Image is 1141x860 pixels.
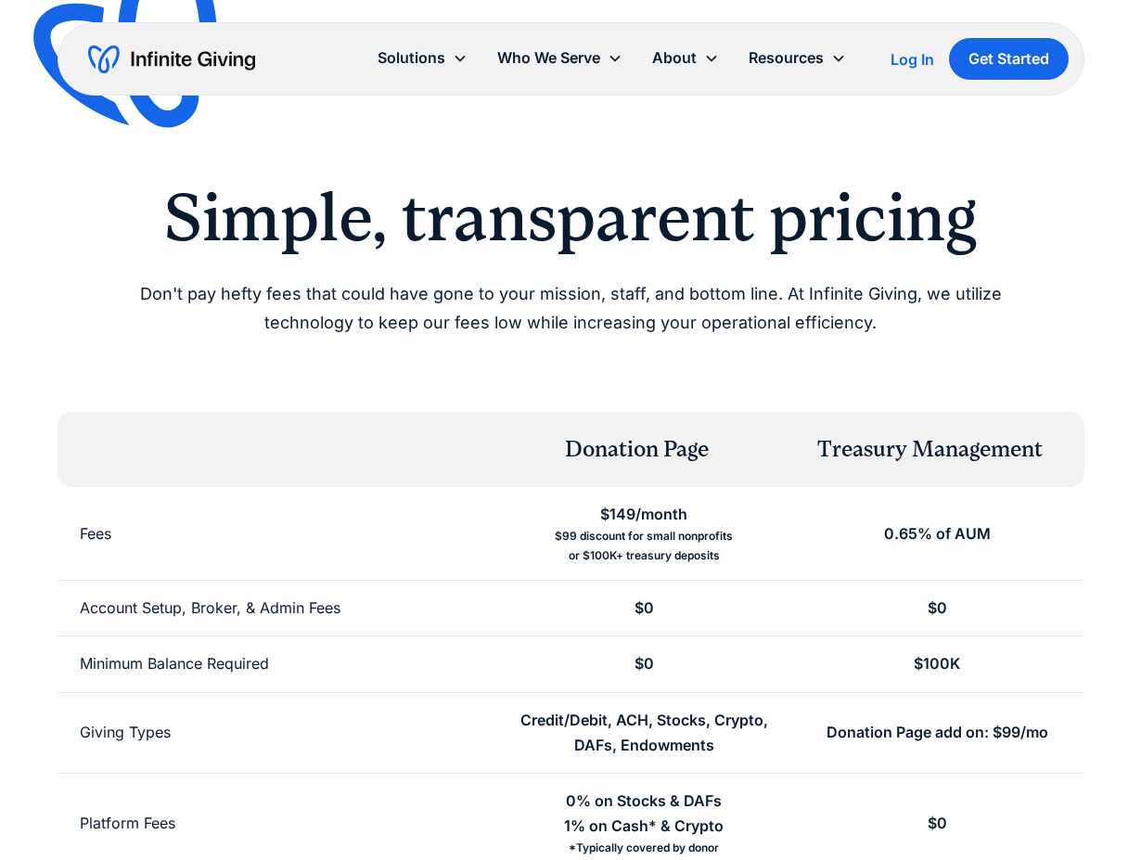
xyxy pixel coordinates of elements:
div: Resources [734,38,861,78]
div: $149/month [600,502,687,527]
div: $0 [635,596,654,621]
div: $100K [914,651,960,676]
div: $99 discount for small nonprofits or $100K+ treasury deposits [555,527,733,565]
h2: Simple, transparent pricing [96,178,1045,258]
div: Solutions [363,38,482,78]
div: 0% on Stocks & DAFs 1% on Cash* & Crypto [564,789,724,839]
div: Treasury Management [817,434,1043,466]
div: Platform Fees [80,811,175,836]
div: $0 [928,811,947,836]
div: Resources [749,45,824,71]
div: Giving Types [80,720,171,745]
div: $0 [635,651,654,676]
div: About [652,45,697,71]
div: Account Setup, Broker, & Admin Fees [80,596,340,621]
div: *Typically covered by donor [569,839,719,857]
a: Log In [891,48,934,71]
a: Get Started [949,38,1069,80]
div: About [637,38,734,78]
div: $0 [928,596,947,621]
div: Minimum Balance Required [80,651,269,676]
p: Don't pay hefty fees that could have gone to your mission, staff, and bottom line. At Infinite Gi... [96,280,1045,337]
div: Fees [80,521,111,546]
div: Who We Serve [482,38,637,78]
a: home [88,45,255,74]
div: Who We Serve [497,45,600,71]
div: 0.65% of AUM [884,521,991,546]
div: Credit/Debit, ACH, Stocks, Crypto, DAFs, Endowments [519,708,768,758]
div: Solutions [378,45,445,71]
div: Donation Page add on: $99/mo [827,720,1048,745]
div: Log In [891,52,934,67]
div: Donation Page [565,434,709,466]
